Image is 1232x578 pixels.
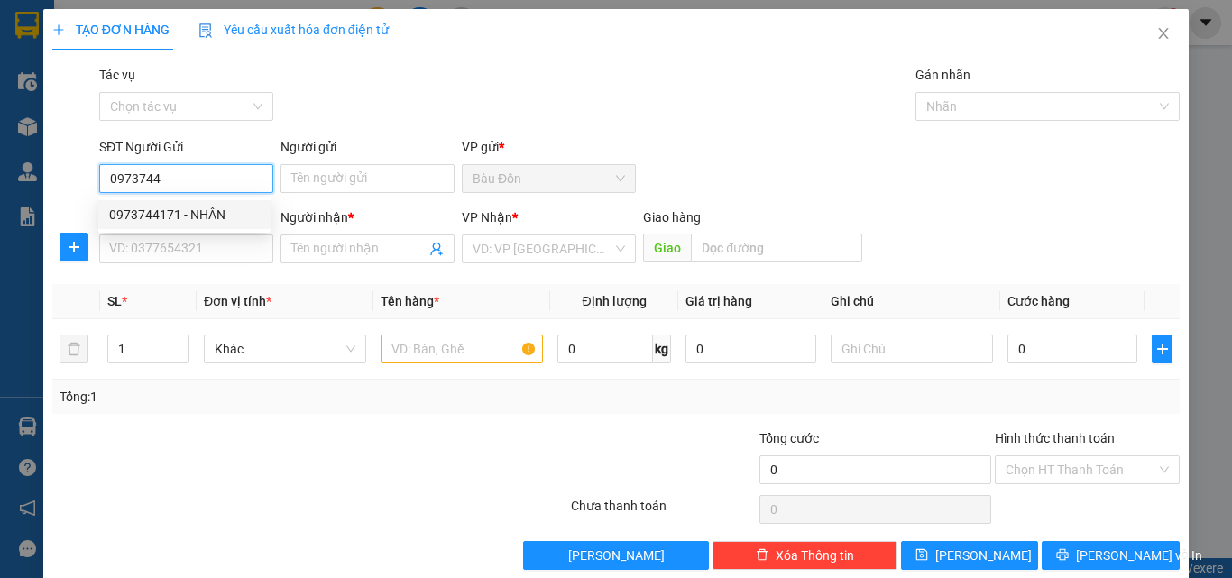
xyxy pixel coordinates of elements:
span: [PERSON_NAME] [568,546,665,565]
input: VD: Bàn, Ghế [381,335,543,363]
span: [PERSON_NAME] [935,546,1032,565]
span: plus [60,240,87,254]
span: Giao [643,234,691,262]
span: Giá trị hàng [685,294,752,308]
button: delete [60,335,88,363]
span: close [1156,26,1171,41]
input: 0 [685,335,815,363]
span: [PERSON_NAME] và In [1076,546,1202,565]
button: Close [1138,9,1189,60]
div: Chưa thanh toán [569,496,758,528]
img: icon [198,23,213,38]
span: plus [52,23,65,36]
span: Giao hàng [643,210,701,225]
span: Cước hàng [1007,294,1070,308]
span: plus [1153,342,1172,356]
th: Ghi chú [823,284,1000,319]
span: Khác [215,335,355,362]
span: kg [653,335,671,363]
div: Người gửi [280,137,455,157]
div: SĐT Người Gửi [99,137,273,157]
span: Xóa Thông tin [776,546,854,565]
div: VP gửi [462,137,636,157]
span: Đơn vị tính [204,294,271,308]
button: plus [1152,335,1172,363]
div: Tổng: 1 [60,387,477,407]
span: user-add [429,242,444,256]
span: TẠO ĐƠN HÀNG [52,23,170,37]
div: 0973744171 - NHÂN [109,205,260,225]
input: Dọc đường [691,234,862,262]
div: 0973744171 - NHÂN [98,200,271,229]
button: [PERSON_NAME] [523,541,708,570]
label: Hình thức thanh toán [995,431,1115,445]
input: Ghi Chú [831,335,993,363]
label: Tác vụ [99,68,135,82]
button: save[PERSON_NAME] [901,541,1039,570]
span: Bàu Đồn [473,165,625,192]
span: Tên hàng [381,294,439,308]
span: Tổng cước [759,431,819,445]
span: delete [756,548,768,563]
span: SL [107,294,122,308]
label: Gán nhãn [915,68,970,82]
span: Định lượng [582,294,646,308]
div: Người nhận [280,207,455,227]
span: save [915,548,928,563]
span: printer [1056,548,1069,563]
span: Yêu cầu xuất hóa đơn điện tử [198,23,389,37]
button: deleteXóa Thông tin [713,541,897,570]
button: plus [60,233,88,261]
span: VP Nhận [462,210,512,225]
button: printer[PERSON_NAME] và In [1042,541,1180,570]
